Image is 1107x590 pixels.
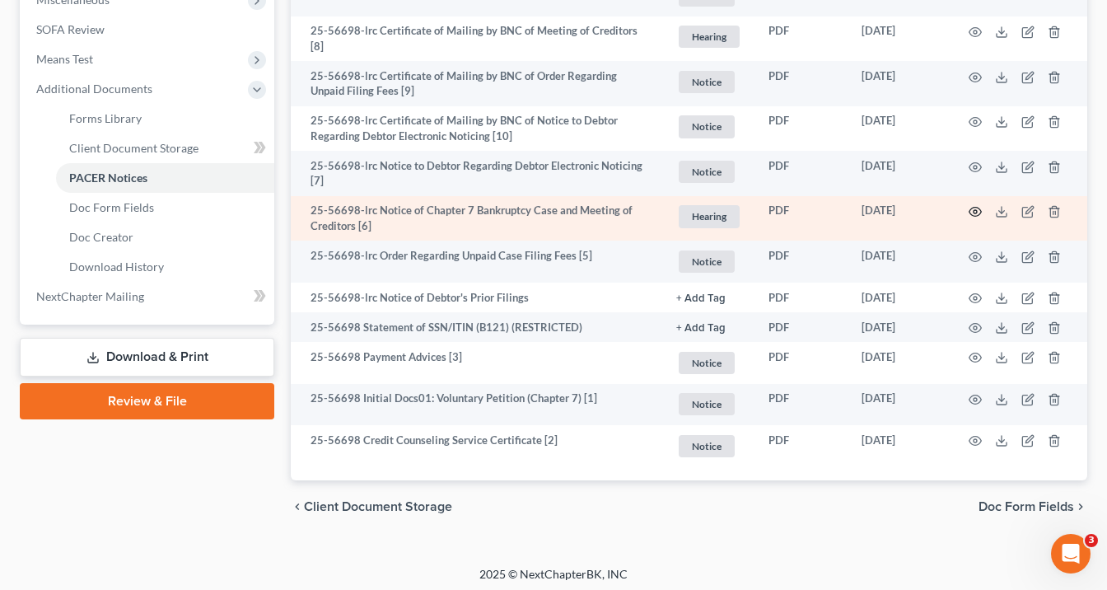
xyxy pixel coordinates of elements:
[679,161,735,183] span: Notice
[291,342,663,384] td: 25-56698 Payment Advices [3]
[676,203,742,230] a: Hearing
[291,500,452,513] button: chevron_left Client Document Storage
[69,171,147,185] span: PACER Notices
[36,22,105,36] span: SOFA Review
[291,61,663,106] td: 25-56698-lrc Certificate of Mailing by BNC of Order Regarding Unpaid Filing Fees [9]
[56,163,274,193] a: PACER Notices
[676,248,742,275] a: Notice
[848,151,949,196] td: [DATE]
[848,16,949,62] td: [DATE]
[755,425,848,467] td: PDF
[291,241,663,283] td: 25-56698-lrc Order Regarding Unpaid Case Filing Fees [5]
[69,230,133,244] span: Doc Creator
[1085,534,1098,547] span: 3
[676,433,742,460] a: Notice
[848,425,949,467] td: [DATE]
[1051,534,1091,574] iframe: Intercom live chat
[676,158,742,185] a: Notice
[36,52,93,66] span: Means Test
[291,500,304,513] i: chevron_left
[676,293,726,304] button: + Add Tag
[679,26,740,48] span: Hearing
[291,106,663,152] td: 25-56698-lrc Certificate of Mailing by BNC of Notice to Debtor Regarding Debtor Electronic Notici...
[69,260,164,274] span: Download History
[679,435,735,457] span: Notice
[304,500,452,513] span: Client Document Storage
[848,61,949,106] td: [DATE]
[755,151,848,196] td: PDF
[755,283,848,312] td: PDF
[679,251,735,273] span: Notice
[979,500,1087,513] button: Doc Form Fields chevron_right
[676,391,742,418] a: Notice
[676,113,742,140] a: Notice
[676,68,742,96] a: Notice
[36,289,144,303] span: NextChapter Mailing
[679,71,735,93] span: Notice
[676,323,726,334] button: + Add Tag
[676,290,742,306] a: + Add Tag
[755,61,848,106] td: PDF
[755,196,848,241] td: PDF
[291,283,663,312] td: 25-56698-lrc Notice of Debtor's Prior Filings
[36,82,152,96] span: Additional Documents
[69,141,199,155] span: Client Document Storage
[69,111,142,125] span: Forms Library
[20,338,274,377] a: Download & Print
[848,312,949,342] td: [DATE]
[755,106,848,152] td: PDF
[291,16,663,62] td: 25-56698-lrc Certificate of Mailing by BNC of Meeting of Creditors [8]
[755,384,848,426] td: PDF
[676,23,742,50] a: Hearing
[679,205,740,227] span: Hearing
[679,352,735,374] span: Notice
[291,384,663,426] td: 25-56698 Initial Docs01: Voluntary Petition (Chapter 7) [1]
[56,104,274,133] a: Forms Library
[20,383,274,419] a: Review & File
[676,320,742,335] a: + Add Tag
[1074,500,1087,513] i: chevron_right
[291,312,663,342] td: 25-56698 Statement of SSN/ITIN (B121) (RESTRICTED)
[755,342,848,384] td: PDF
[848,342,949,384] td: [DATE]
[755,241,848,283] td: PDF
[291,425,663,467] td: 25-56698 Credit Counseling Service Certificate [2]
[979,500,1074,513] span: Doc Form Fields
[848,241,949,283] td: [DATE]
[848,106,949,152] td: [DATE]
[755,312,848,342] td: PDF
[848,196,949,241] td: [DATE]
[679,393,735,415] span: Notice
[848,384,949,426] td: [DATE]
[23,15,274,44] a: SOFA Review
[291,151,663,196] td: 25-56698-lrc Notice to Debtor Regarding Debtor Electronic Noticing [7]
[56,193,274,222] a: Doc Form Fields
[56,252,274,282] a: Download History
[56,133,274,163] a: Client Document Storage
[23,282,274,311] a: NextChapter Mailing
[291,196,663,241] td: 25-56698-lrc Notice of Chapter 7 Bankruptcy Case and Meeting of Creditors [6]
[679,115,735,138] span: Notice
[848,283,949,312] td: [DATE]
[676,349,742,377] a: Notice
[69,200,154,214] span: Doc Form Fields
[755,16,848,62] td: PDF
[56,222,274,252] a: Doc Creator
